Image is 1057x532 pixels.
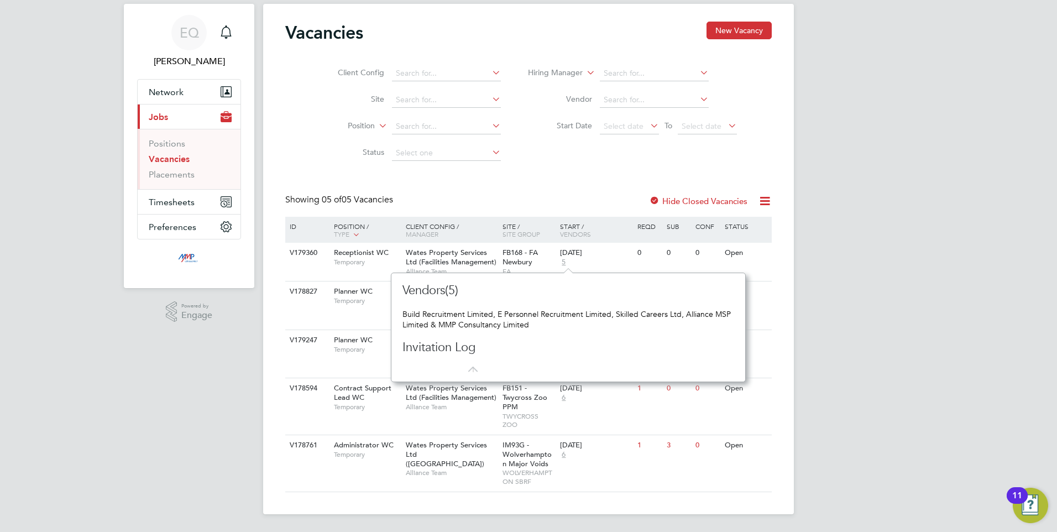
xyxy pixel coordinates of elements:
span: TWYCROSS ZOO [503,412,555,429]
input: Search for... [392,119,501,134]
span: 5 [560,258,567,267]
div: Open [722,435,770,456]
div: 0 [664,378,693,399]
div: 0 [693,378,721,399]
h3: Vendors(5) [402,283,596,299]
span: Type [334,230,349,238]
button: New Vacancy [707,22,772,39]
div: 0 [693,435,721,456]
span: 6 [560,393,567,403]
span: IM93G - Wolverhampton Major Voids [503,440,552,468]
a: Go to home page [137,251,241,268]
div: [DATE] [560,248,632,258]
div: 1 [635,435,663,456]
span: Site Group [503,230,540,238]
a: Placements [149,169,195,180]
a: Positions [149,138,185,149]
span: Temporary [334,450,400,459]
span: Alliance Team [406,468,497,477]
div: Open [722,378,770,399]
div: V179360 [287,243,326,263]
h3: Invitation Log [402,340,596,356]
label: Client Config [321,67,384,77]
span: Receptionist WC [334,248,389,257]
a: Powered byEngage [166,301,213,322]
span: 05 Vacancies [322,194,393,205]
label: Hiring Manager [519,67,583,79]
div: Jobs [138,129,240,189]
div: 3 [664,435,693,456]
div: Showing [285,194,395,206]
span: Wates Property Services Ltd ([GEOGRAPHIC_DATA]) [406,440,487,468]
span: Timesheets [149,197,195,207]
a: Vacancies [149,154,190,164]
div: Conf [693,217,721,236]
button: Jobs [138,105,240,129]
div: Open [722,330,770,351]
button: Timesheets [138,190,240,214]
input: Search for... [600,92,709,108]
span: Planner WC [334,335,373,345]
div: V178761 [287,435,326,456]
span: Wates Property Services Ltd (Facilities Management) [406,248,496,267]
button: Open Resource Center, 11 new notifications [1013,488,1048,523]
span: To [661,118,676,133]
span: WOLVERHAMPTON SBRF [503,468,555,486]
span: Administrator WC [334,440,394,450]
span: Temporary [334,296,400,305]
span: Temporary [334,345,400,354]
span: Eva Quinn [137,55,241,68]
div: Status [722,217,770,236]
div: 0 [664,243,693,263]
span: Planner WC [334,286,373,296]
div: 0 [693,243,721,263]
span: Contract Support Lead WC [334,383,391,402]
span: Preferences [149,222,196,232]
span: FA [503,267,555,276]
span: Wates Property Services Ltd (Facilities Management) [406,383,496,402]
div: V179247 [287,330,326,351]
div: 0 [635,243,663,263]
span: Jobs [149,112,168,122]
div: Open [722,243,770,263]
span: Select date [604,121,643,131]
button: Network [138,80,240,104]
span: Vendors [560,230,591,238]
span: Engage [181,311,212,320]
div: V178594 [287,378,326,399]
span: 6 [560,450,567,460]
span: FB168 - FA Newbury [503,248,538,267]
label: Status [321,147,384,157]
span: Alliance Team [406,403,497,411]
div: Start / [557,217,635,243]
nav: Main navigation [124,4,254,288]
div: Reqd [635,217,663,236]
span: Powered by [181,301,212,311]
label: Start Date [528,121,592,131]
span: Manager [406,230,438,238]
span: FB151 - Twycross Zoo PPM [503,383,547,411]
input: Search for... [392,66,501,81]
div: [DATE] [560,384,632,393]
label: Hide Closed Vacancies [649,196,747,206]
input: Search for... [600,66,709,81]
label: Position [311,121,375,132]
span: Network [149,87,184,97]
span: Temporary [334,258,400,267]
div: Position / [326,217,403,244]
a: EQ[PERSON_NAME] [137,15,241,68]
div: Site / [500,217,558,243]
div: Open [722,281,770,302]
div: V178827 [287,281,326,302]
div: 1 [635,378,663,399]
div: Sub [664,217,693,236]
span: Alliance Team [406,267,497,276]
img: mmpconsultancy-logo-retina.png [174,251,205,268]
button: Preferences [138,215,240,239]
h2: Vacancies [285,22,363,44]
span: Select date [682,121,721,131]
span: EQ [180,25,199,40]
input: Select one [392,145,501,161]
div: [DATE] [560,441,632,450]
div: Build Recruitment Limited, E Personnel Recruitment Limited, Skilled Careers Ltd, Alliance MSP Lim... [402,309,734,329]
